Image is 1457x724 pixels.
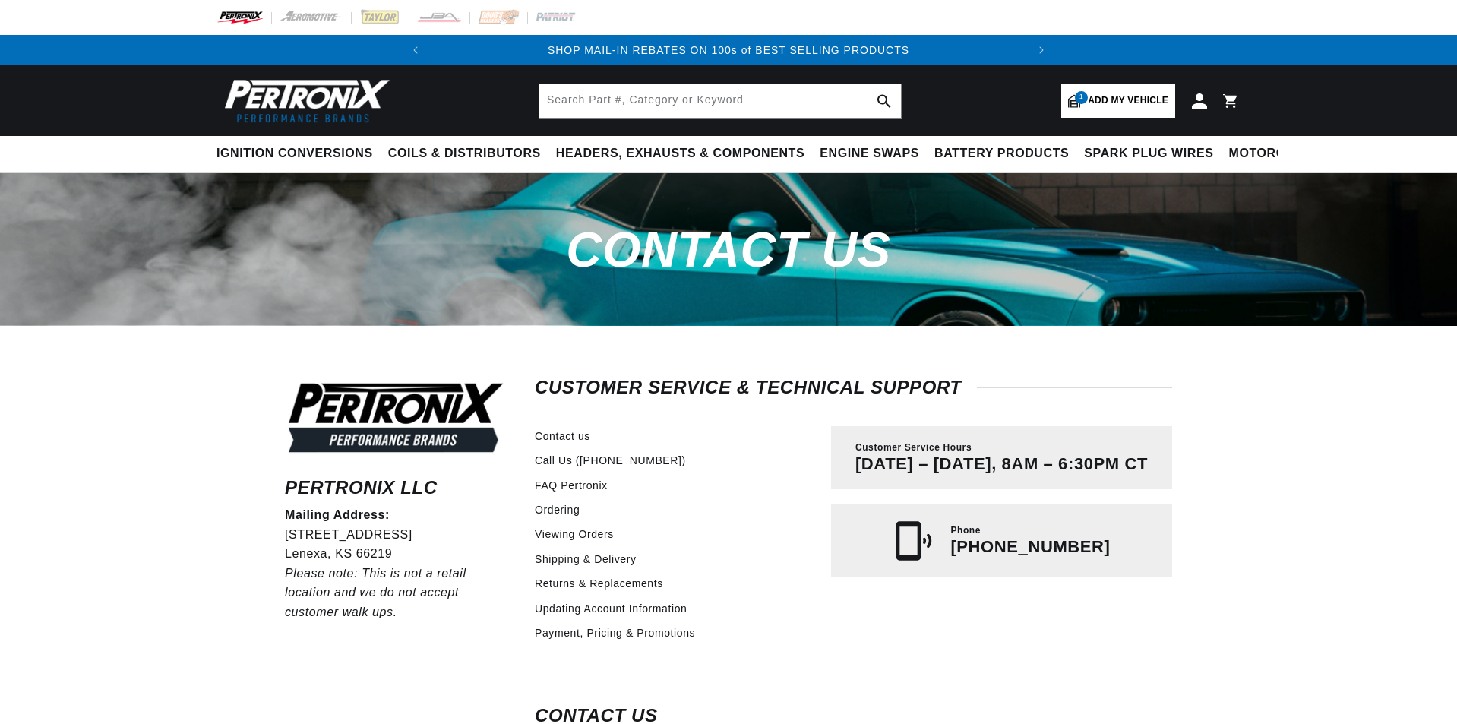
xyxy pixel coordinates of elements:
[548,136,812,172] summary: Headers, Exhausts & Components
[868,84,901,118] button: search button
[855,454,1148,474] p: [DATE] – [DATE], 8AM – 6:30PM CT
[927,136,1076,172] summary: Battery Products
[539,84,901,118] input: Search Part #, Category or Keyword
[556,146,804,162] span: Headers, Exhausts & Components
[535,575,663,592] a: Returns & Replacements
[285,544,507,564] p: Lenexa, KS 66219
[831,504,1172,577] a: Phone [PHONE_NUMBER]
[431,42,1027,58] div: Announcement
[1026,35,1057,65] button: Translation missing: en.sections.announcements.next_announcement
[1084,146,1213,162] span: Spark Plug Wires
[535,452,686,469] a: Call Us ([PHONE_NUMBER])
[1061,84,1175,118] a: 1Add my vehicle
[285,508,390,521] strong: Mailing Address:
[285,525,507,545] p: [STREET_ADDRESS]
[1076,136,1221,172] summary: Spark Plug Wires
[216,136,381,172] summary: Ignition Conversions
[431,42,1027,58] div: 1 of 2
[1075,91,1088,104] span: 1
[535,526,614,542] a: Viewing Orders
[535,477,608,494] a: FAQ Pertronix
[812,136,927,172] summary: Engine Swaps
[535,624,695,641] a: Payment, Pricing & Promotions
[934,146,1069,162] span: Battery Products
[566,222,890,277] span: Contact us
[535,551,637,568] a: Shipping & Delivery
[535,501,580,518] a: Ordering
[381,136,548,172] summary: Coils & Distributors
[855,441,972,454] span: Customer Service Hours
[179,35,1278,65] slideshow-component: Translation missing: en.sections.announcements.announcement_bar
[535,380,1172,395] h2: Customer Service & Technical Support
[216,74,391,127] img: Pertronix
[820,146,919,162] span: Engine Swaps
[285,480,507,495] h6: Pertronix LLC
[548,44,909,56] a: SHOP MAIL-IN REBATES ON 100s of BEST SELLING PRODUCTS
[1222,136,1327,172] summary: Motorcycle
[535,428,590,444] a: Contact us
[950,537,1110,557] p: [PHONE_NUMBER]
[216,146,373,162] span: Ignition Conversions
[1088,93,1168,108] span: Add my vehicle
[285,567,466,618] em: Please note: This is not a retail location and we do not accept customer walk ups.
[535,708,1172,723] h2: Contact us
[535,600,687,617] a: Updating Account Information
[1229,146,1320,162] span: Motorcycle
[950,524,981,537] span: Phone
[400,35,431,65] button: Translation missing: en.sections.announcements.previous_announcement
[388,146,541,162] span: Coils & Distributors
